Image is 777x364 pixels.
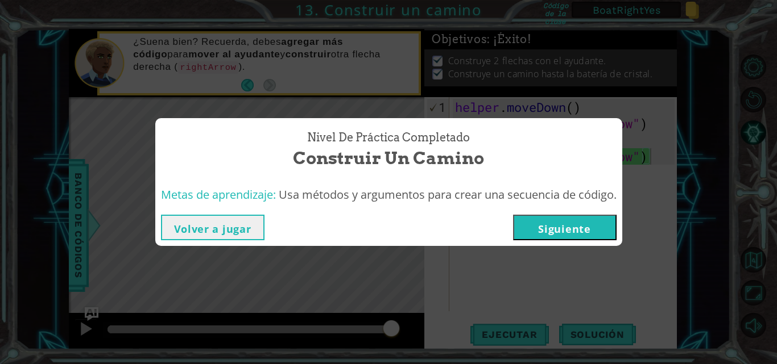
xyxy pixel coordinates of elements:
button: Siguiente [513,215,617,240]
span: Metas de aprendizaje: [161,187,276,202]
span: Nivel de práctica Completado [307,129,470,146]
button: Volver a jugar [161,215,264,240]
span: Usa métodos y argumentos para crear una secuencia de código. [279,187,617,202]
span: Construir un camino [293,146,484,170]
